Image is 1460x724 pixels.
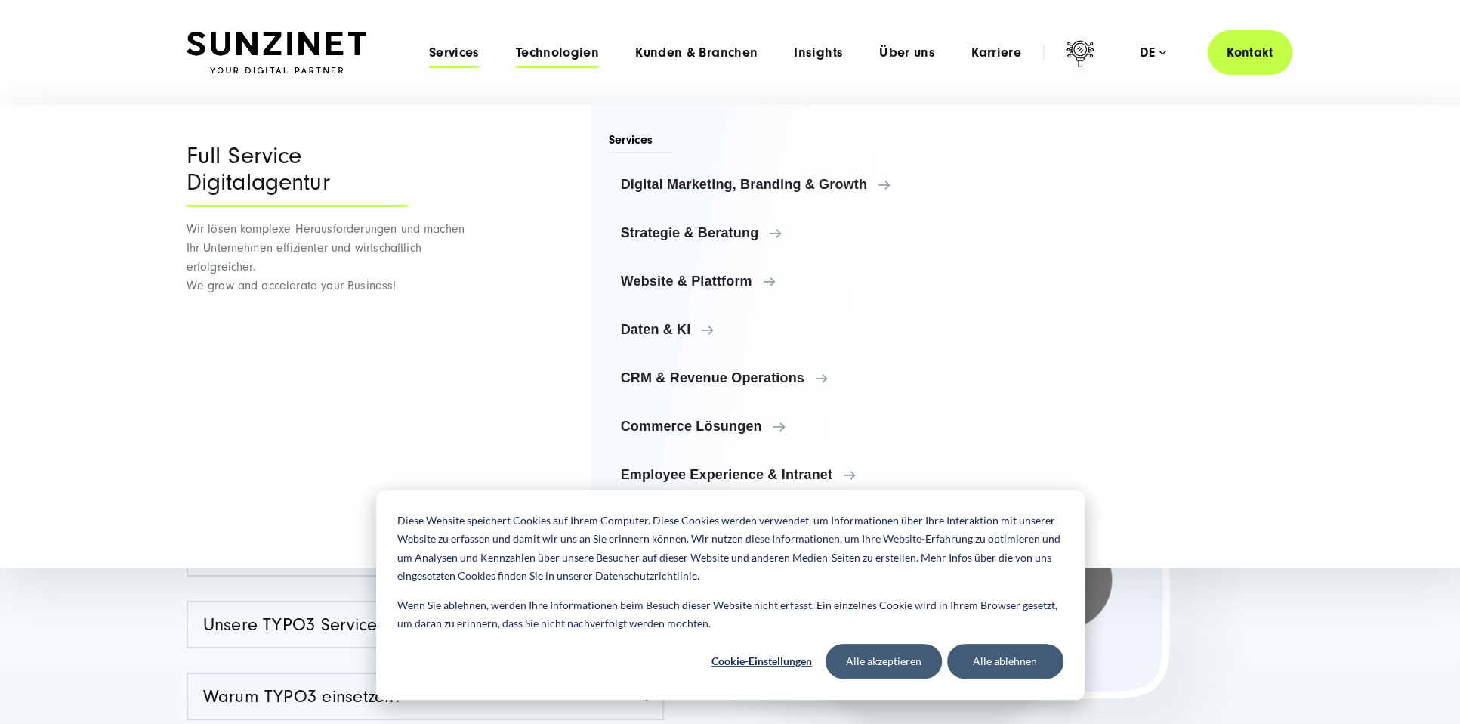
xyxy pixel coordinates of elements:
a: Unsere TYPO3 Services [188,602,662,647]
a: Karriere [971,45,1021,60]
span: Wir lösen komplexe Herausforderungen und machen Ihr Unternehmen effizienter und wirtschaftlich er... [187,222,465,292]
span: CRM & Revenue Operations [621,370,921,385]
a: CRM & Revenue Operations [609,360,933,396]
a: Commerce Lösungen [609,408,933,444]
span: Employee Experience & Intranet [621,467,921,482]
span: Strategie & Beratung [621,225,921,240]
div: Cookie banner [376,490,1085,700]
p: Wenn Sie ablehnen, werden Ihre Informationen beim Besuch dieser Website nicht erfasst. Ein einzel... [397,596,1063,633]
a: Strategie & Beratung [609,215,933,251]
a: Warum TYPO3 einsetzen? [188,674,662,719]
a: Über uns [879,45,935,60]
a: Daten & KI [609,311,933,348]
a: Digital Marketing, Branding & Growth [609,166,933,203]
button: Cookie-Einstellungen [704,644,820,679]
a: Employee Experience & Intranet [609,456,933,493]
span: Commerce Lösungen [621,419,921,434]
span: Daten & KI [621,322,921,337]
div: de [1140,45,1166,60]
a: Insights [794,45,843,60]
a: Kunden & Branchen [635,45,758,60]
button: Alle akzeptieren [826,644,942,679]
span: Services [609,131,671,153]
a: Services [429,45,480,60]
a: Technologien [516,45,599,60]
div: Full Service Digitalagentur [187,143,408,207]
span: Digital Marketing, Branding & Growth [621,177,921,192]
a: Website & Plattform [609,263,933,299]
p: Diese Website speichert Cookies auf Ihrem Computer. Diese Cookies werden verwendet, um Informatio... [397,512,1063,586]
img: SUNZINET Full Service Digital Agentur [187,32,366,74]
span: Website & Plattform [621,274,921,289]
button: Alle ablehnen [947,644,1063,679]
a: Kontakt [1208,30,1292,75]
